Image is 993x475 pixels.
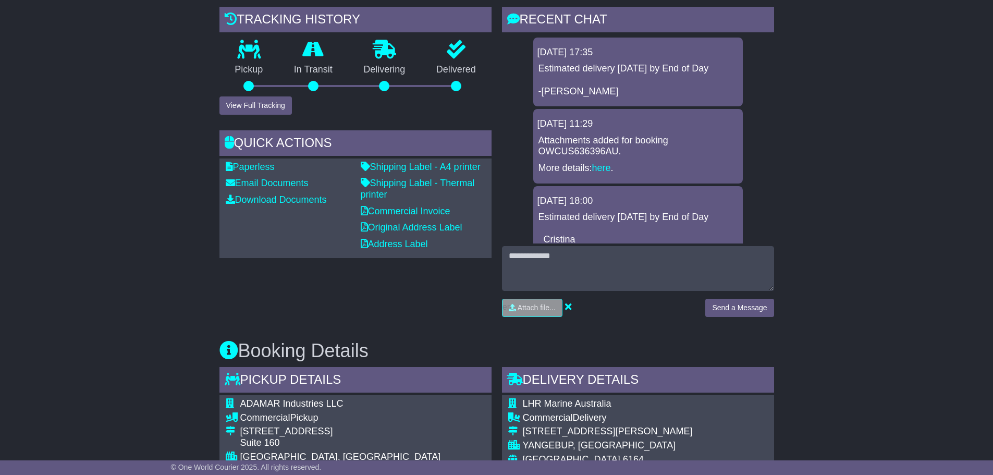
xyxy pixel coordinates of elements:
p: Estimated delivery [DATE] by End of Day _Cristina [538,212,738,246]
a: Email Documents [226,178,309,188]
div: Pickup Details [219,367,492,395]
span: [GEOGRAPHIC_DATA] [523,454,620,465]
button: View Full Tracking [219,96,292,115]
div: Delivery Details [502,367,774,395]
div: Suite 160 [240,437,441,449]
p: Estimated delivery [DATE] by End of Day -[PERSON_NAME] [538,63,738,97]
h3: Booking Details [219,340,774,361]
a: here [592,163,611,173]
div: Pickup [240,412,441,424]
p: In Transit [278,64,348,76]
p: Attachments added for booking OWCUS636396AU. [538,135,738,157]
a: Download Documents [226,194,327,205]
div: RECENT CHAT [502,7,774,35]
div: [GEOGRAPHIC_DATA], [GEOGRAPHIC_DATA] [240,452,441,463]
a: Paperless [226,162,275,172]
span: Commercial [240,412,290,423]
div: [STREET_ADDRESS] [240,426,441,437]
div: Quick Actions [219,130,492,159]
span: LHR Marine Australia [523,398,611,409]
p: More details: . [538,163,738,174]
a: Commercial Invoice [361,206,450,216]
a: Shipping Label - A4 printer [361,162,481,172]
p: Delivering [348,64,421,76]
a: Address Label [361,239,428,249]
div: YANGEBUP, [GEOGRAPHIC_DATA] [523,440,693,452]
div: Delivery [523,412,693,424]
a: Shipping Label - Thermal printer [361,178,475,200]
div: [DATE] 18:00 [537,196,739,207]
span: 6164 [623,454,644,465]
p: Pickup [219,64,279,76]
div: Tracking history [219,7,492,35]
div: [DATE] 17:35 [537,47,739,58]
span: Commercial [523,412,573,423]
a: Original Address Label [361,222,462,233]
span: © One World Courier 2025. All rights reserved. [171,463,322,471]
span: ADAMAR Industries LLC [240,398,344,409]
div: [STREET_ADDRESS][PERSON_NAME] [523,426,693,437]
p: Delivered [421,64,492,76]
div: [DATE] 11:29 [537,118,739,130]
button: Send a Message [705,299,774,317]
